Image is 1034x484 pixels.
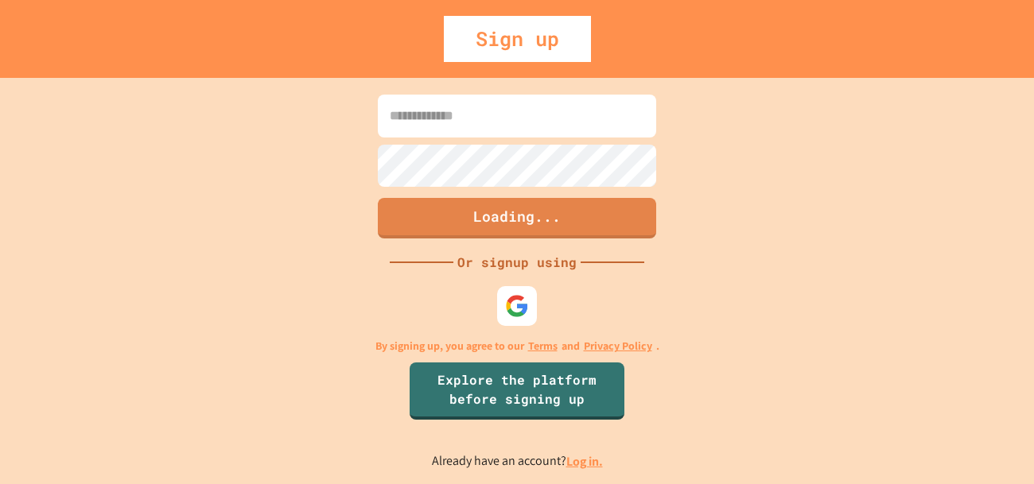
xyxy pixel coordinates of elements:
p: Already have an account? [432,451,603,471]
a: Privacy Policy [584,338,652,354]
div: Sign up [444,16,591,62]
a: Terms [528,338,558,354]
a: Log in. [566,453,603,470]
div: Or signup using [453,253,581,272]
p: By signing up, you agree to our and . [375,338,659,354]
button: Loading... [378,198,656,238]
a: Explore the platform before signing up [410,362,624,420]
img: google-icon.svg [505,294,529,318]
